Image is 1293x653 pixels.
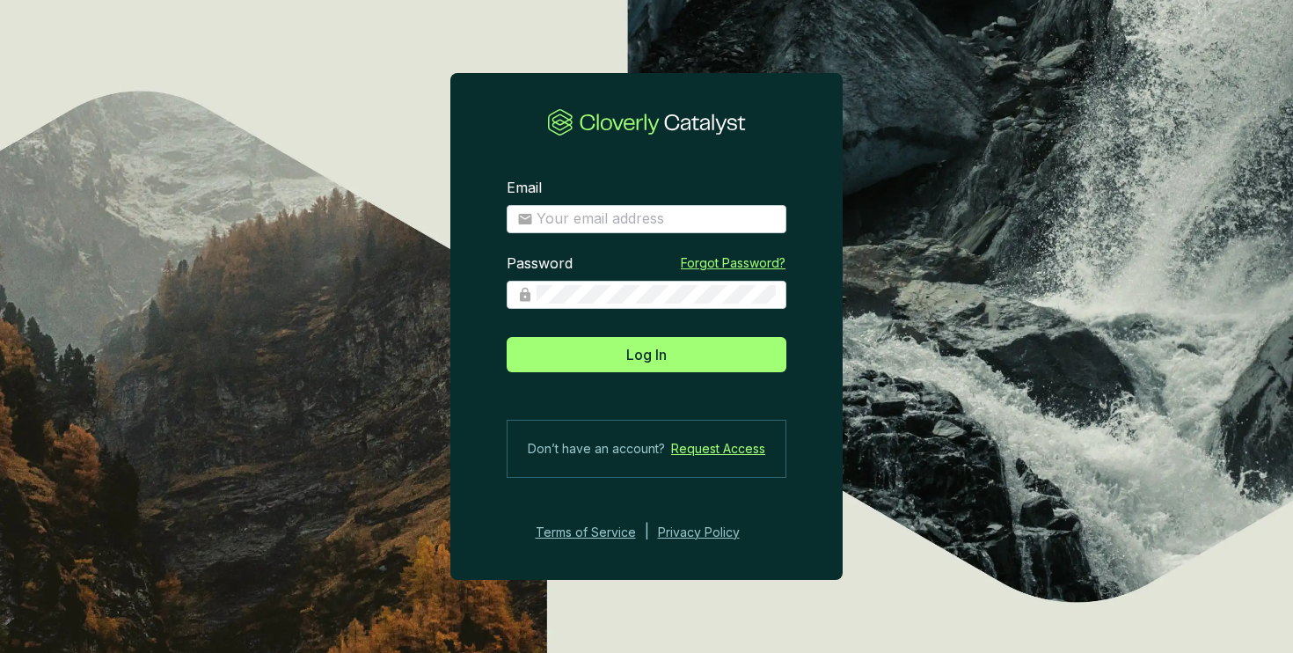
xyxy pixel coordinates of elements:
[507,337,786,372] button: Log In
[671,438,765,459] a: Request Access
[507,179,542,198] label: Email
[626,344,667,365] span: Log In
[528,438,665,459] span: Don’t have an account?
[645,522,649,543] div: |
[681,254,785,272] a: Forgot Password?
[537,209,776,229] input: Email
[658,522,763,543] a: Privacy Policy
[507,254,573,274] label: Password
[537,285,776,304] input: Password
[530,522,636,543] a: Terms of Service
